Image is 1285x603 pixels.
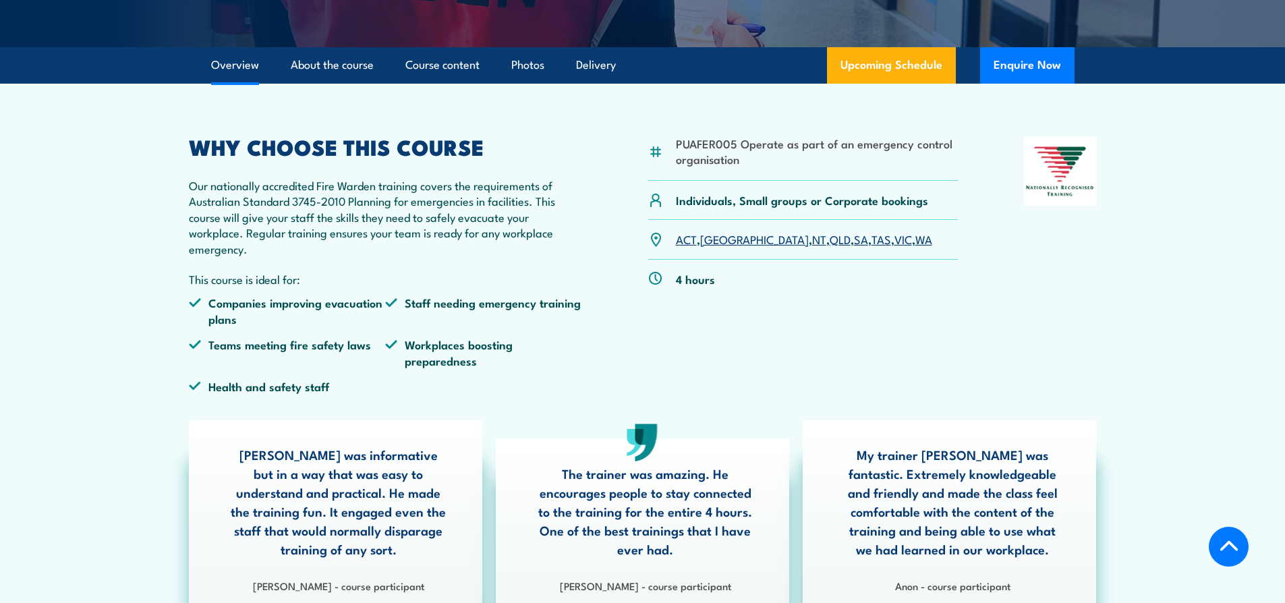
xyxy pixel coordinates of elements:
li: Workplaces boosting preparedness [385,337,582,368]
p: 4 hours [676,271,715,287]
a: WA [915,231,932,247]
strong: [PERSON_NAME] - course participant [560,578,731,593]
a: Photos [511,47,544,83]
a: Course content [405,47,480,83]
li: Staff needing emergency training [385,295,582,326]
li: Health and safety staff [189,378,386,394]
strong: [PERSON_NAME] - course participant [253,578,424,593]
p: The trainer was amazing. He encourages people to stay connected to the training for the entire 4 ... [536,464,755,558]
a: [GEOGRAPHIC_DATA] [700,231,809,247]
a: NT [812,231,826,247]
img: Nationally Recognised Training logo. [1024,137,1097,206]
button: Enquire Now [980,47,1075,84]
strong: Anon - course participant [895,578,1010,593]
a: TAS [872,231,891,247]
li: PUAFER005 Operate as part of an emergency control organisation [676,136,959,167]
a: ACT [676,231,697,247]
p: This course is ideal for: [189,271,583,287]
li: Teams meeting fire safety laws [189,337,386,368]
a: Upcoming Schedule [827,47,956,84]
p: Our nationally accredited Fire Warden training covers the requirements of Australian Standard 374... [189,177,583,256]
a: QLD [830,231,851,247]
a: VIC [894,231,912,247]
li: Companies improving evacuation plans [189,295,386,326]
a: SA [854,231,868,247]
p: Individuals, Small groups or Corporate bookings [676,192,928,208]
a: Delivery [576,47,616,83]
h2: WHY CHOOSE THIS COURSE [189,137,583,156]
a: About the course [291,47,374,83]
a: Overview [211,47,259,83]
p: , , , , , , , [676,231,932,247]
p: [PERSON_NAME] was informative but in a way that was easy to understand and practical. He made the... [229,445,449,558]
p: My trainer [PERSON_NAME] was fantastic. Extremely knowledgeable and friendly and made the class f... [843,445,1062,558]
